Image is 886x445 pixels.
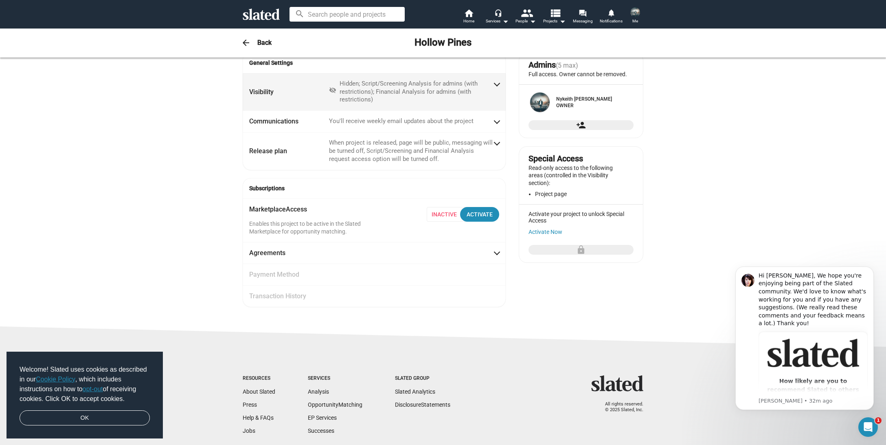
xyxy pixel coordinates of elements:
[557,16,567,26] mat-icon: arrow_drop_down
[243,401,257,408] a: Press
[556,96,612,102] a: Nykeith [PERSON_NAME]
[249,249,322,257] mat-panel-title: Agreements
[395,375,450,382] div: Slated Group
[243,178,506,199] mat-expansion-panel-header: Subscriptions
[530,93,550,112] img: Nykeith McNeal
[529,211,634,224] div: Activate your project to unlock Special Access
[243,198,506,220] mat-expansion-panel-header: MarketplaceAccess
[395,388,435,395] a: Slated Analytics
[597,401,643,413] p: All rights reserved. © 2025 Slated, Inc.
[243,242,506,264] mat-expansion-panel-header: Agreements
[529,59,627,70] div: Admins
[36,376,75,383] a: Cookie Policy
[249,59,499,67] span: General Settings
[573,16,593,26] span: Messaging
[249,205,322,214] mat-panel-title: Marketplace Access
[576,120,586,130] mat-icon: person_add
[243,388,275,395] a: About Slated
[427,207,467,222] span: Inactive
[543,16,566,26] span: Projects
[540,8,568,26] button: Projects
[597,8,625,26] a: Notifications
[500,16,510,26] mat-icon: arrow_drop_down
[414,36,472,49] h2: Hollow Pines
[249,292,322,300] mat-panel-title: Transaction History
[249,117,322,126] mat-panel-title: Communications
[243,285,506,307] mat-expansion-panel-header: Transaction History
[243,53,506,73] mat-expansion-panel-header: General Settings
[632,16,638,26] span: Me
[464,8,474,18] mat-icon: home
[249,220,371,235] p: Enables this project to be active in the Slated Marketplace for opportunity matching.
[515,16,536,26] div: People
[308,414,337,421] a: EP Services
[243,73,506,111] mat-expansion-panel-header: VisibilityHidden; Script/Screening Analysis for admins (with restrictions); Financial Analysis fo...
[607,9,615,16] mat-icon: notifications
[243,375,275,382] div: Resources
[858,417,878,437] iframe: Intercom live chat
[243,264,506,285] mat-expansion-panel-header: Payment Method
[243,220,506,242] div: MarketplaceAccess
[529,245,634,255] button: Add special access to the project
[625,6,645,27] button: Nykeith McNealMe
[494,9,502,16] mat-icon: headset_mic
[308,388,329,395] a: Analysis
[529,164,627,187] p: Read-only access to the following areas (controlled in the Visibility section):
[528,16,537,26] mat-icon: arrow_drop_down
[454,8,483,26] a: Home
[535,190,627,198] li: Project page
[243,132,506,170] mat-expansion-panel-header: Release planWhen project is released, page will be public, messaging will be turned off, Script/S...
[529,120,634,130] button: Add admin to the project
[875,417,882,424] span: 1
[576,245,586,255] mat-icon: lock
[340,80,493,104] div: Hidden; Script/Screening Analysis for admins (with restrictions); Financial Analysis for admins (...
[241,38,251,48] mat-icon: arrow_back
[483,8,511,26] button: Services
[20,410,150,426] a: dismiss cookie message
[630,7,640,17] img: Nykeith McNeal
[723,257,886,441] iframe: Intercom notifications message
[511,8,540,26] button: People
[289,7,405,22] input: Search people and projects
[600,16,623,26] span: Notifications
[568,8,597,26] a: Messaging
[579,9,586,17] mat-icon: forum
[486,16,509,26] div: Services
[243,427,255,434] a: Jobs
[521,7,533,19] mat-icon: people
[20,365,150,404] span: Welcome! Slated uses cookies as described in our , which includes instructions on how to of recei...
[329,86,336,96] mat-icon: visibility_off
[243,110,506,132] mat-expansion-panel-header: CommunicationsYou'll receive weekly email updates about the project
[463,16,474,26] span: Home
[249,139,322,163] mat-panel-title: Release plan
[556,62,578,69] span: (5 max)
[549,7,561,19] mat-icon: view_list
[529,153,627,164] div: Special Access
[308,401,362,408] a: OpportunityMatching
[308,375,362,382] div: Services
[7,352,163,439] div: cookieconsent
[243,414,274,421] a: Help & FAQs
[249,185,499,192] span: Subscriptions
[257,38,272,47] h3: Back
[529,229,562,235] button: Activate Now
[249,270,322,279] mat-panel-title: Payment Method
[395,401,450,408] a: DisclosureStatements
[467,207,493,222] div: Activate
[329,139,493,163] mat-panel-description: When project is released, page will be public, messaging will be turned off, Script/Screening and...
[83,386,103,392] a: opt-out
[249,80,322,104] mat-panel-title: Visibility
[329,117,493,126] mat-panel-description: You'll receive weekly email updates about the project
[556,103,634,109] div: Owner
[460,207,499,222] button: Activate
[308,427,334,434] a: Successes
[529,70,627,78] p: Full access. Owner cannot be removed.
